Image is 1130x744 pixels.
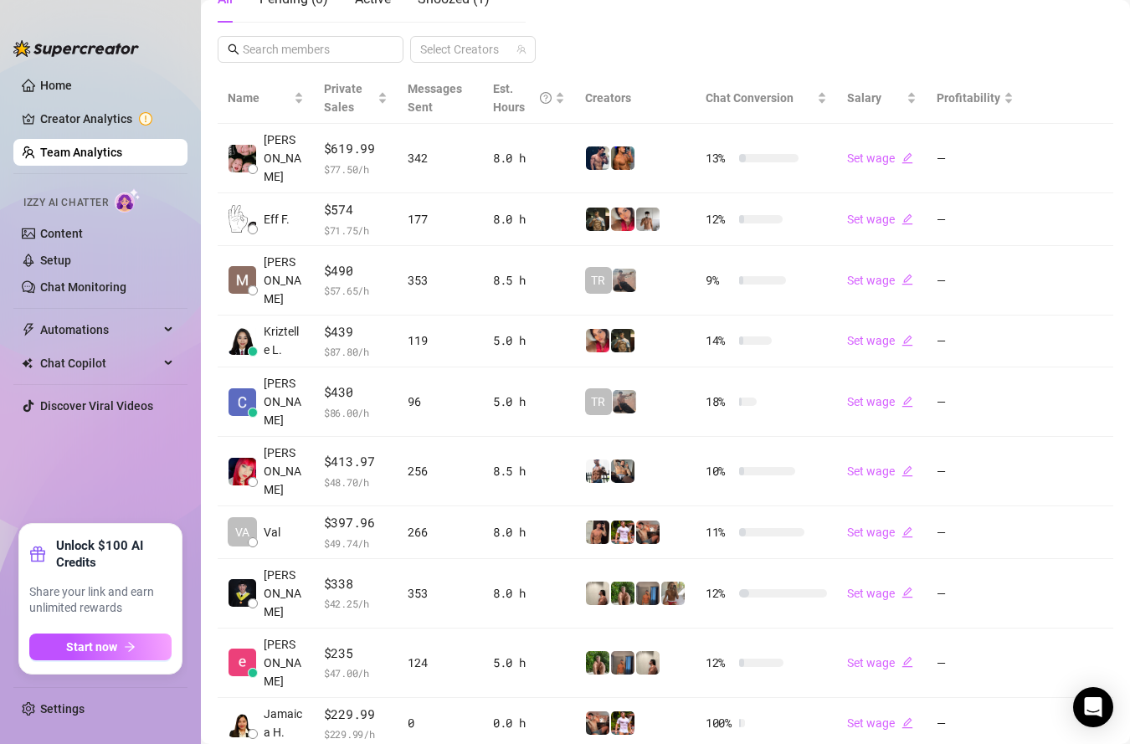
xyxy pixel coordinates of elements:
[324,404,388,421] span: $ 86.00 /h
[493,523,565,541] div: 8.0 h
[229,327,256,355] img: Kriztelle L.
[264,253,304,308] span: [PERSON_NAME]
[927,629,1024,698] td: —
[324,343,388,360] span: $ 87.80 /h
[901,335,913,346] span: edit
[847,91,881,105] span: Salary
[324,513,388,533] span: $397.96
[847,656,913,670] a: Set wageedit
[408,82,462,114] span: Messages Sent
[29,546,46,562] span: gift
[611,459,634,483] img: George
[591,271,605,290] span: TR
[586,459,609,483] img: JUSTIN
[901,656,913,668] span: edit
[847,716,913,730] a: Set wageedit
[901,587,913,598] span: edit
[324,474,388,490] span: $ 48.70 /h
[847,151,913,165] a: Set wageedit
[324,705,388,725] span: $229.99
[324,644,388,664] span: $235
[264,566,304,621] span: [PERSON_NAME]
[636,208,660,231] img: aussieboy_j
[22,357,33,369] img: Chat Copilot
[408,271,472,290] div: 353
[228,44,239,55] span: search
[13,40,139,57] img: logo-BBDzfeDw.svg
[516,44,526,54] span: team
[901,526,913,538] span: edit
[324,382,388,403] span: $430
[927,246,1024,316] td: —
[324,161,388,177] span: $ 77.50 /h
[408,462,472,480] div: 256
[324,200,388,220] span: $574
[706,271,732,290] span: 9 %
[229,145,256,172] img: Regine Ore
[847,274,913,287] a: Set wageedit
[901,396,913,408] span: edit
[661,582,685,605] img: Nathaniel
[901,152,913,164] span: edit
[493,80,552,116] div: Est. Hours
[124,641,136,653] span: arrow-right
[706,714,732,732] span: 100 %
[324,726,388,742] span: $ 229.99 /h
[493,149,565,167] div: 8.0 h
[228,89,290,107] span: Name
[324,82,362,114] span: Private Sales
[611,711,634,735] img: Hector
[229,649,256,676] img: Enrique S.
[264,210,290,228] span: Eff F.
[66,640,117,654] span: Start now
[706,523,732,541] span: 11 %
[40,280,126,294] a: Chat Monitoring
[927,193,1024,246] td: —
[901,465,913,477] span: edit
[218,73,314,124] th: Name
[493,331,565,350] div: 5.0 h
[927,124,1024,193] td: —
[613,390,636,413] img: LC
[264,322,304,359] span: Kriztelle L.
[847,587,913,600] a: Set wageedit
[591,393,605,411] span: TR
[927,437,1024,506] td: —
[408,714,472,732] div: 0
[706,654,732,672] span: 12 %
[235,523,249,541] span: VA
[847,213,913,226] a: Set wageedit
[937,91,1000,105] span: Profitability
[706,393,732,411] span: 18 %
[611,521,634,544] img: Hector
[408,393,472,411] div: 96
[264,374,304,429] span: [PERSON_NAME]
[706,584,732,603] span: 12 %
[493,714,565,732] div: 0.0 h
[40,105,174,132] a: Creator Analytics exclamation-circle
[611,651,634,675] img: Wayne
[901,274,913,285] span: edit
[493,271,565,290] div: 8.5 h
[927,506,1024,559] td: —
[229,458,256,485] img: Mary Jane Moren…
[115,188,141,213] img: AI Chatter
[706,149,732,167] span: 13 %
[540,80,552,116] span: question-circle
[408,523,472,541] div: 266
[586,208,609,231] img: Tony
[40,399,153,413] a: Discover Viral Videos
[493,210,565,228] div: 8.0 h
[324,664,388,681] span: $ 47.00 /h
[40,702,85,716] a: Settings
[636,651,660,675] img: Ralphy
[847,526,913,539] a: Set wageedit
[586,329,609,352] img: Vanessa
[408,210,472,228] div: 177
[493,584,565,603] div: 8.0 h
[243,40,380,59] input: Search members
[229,388,256,416] img: Charmaine Javil…
[927,316,1024,368] td: —
[901,213,913,225] span: edit
[611,582,634,605] img: Nathaniel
